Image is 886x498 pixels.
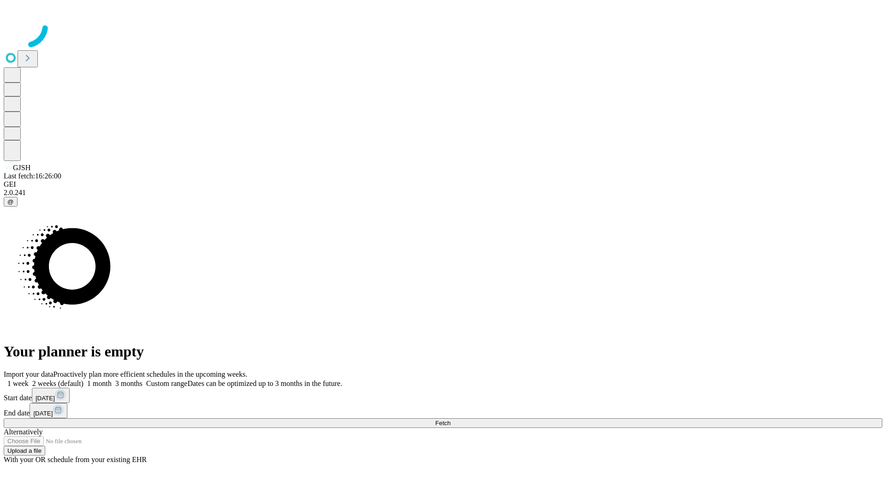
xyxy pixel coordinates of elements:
[13,164,30,172] span: GJSH
[4,446,45,456] button: Upload a file
[115,379,143,387] span: 3 months
[30,403,67,418] button: [DATE]
[32,388,70,403] button: [DATE]
[4,428,42,436] span: Alternatively
[87,379,112,387] span: 1 month
[54,370,247,378] span: Proactively plan more efficient schedules in the upcoming weeks.
[4,388,882,403] div: Start date
[7,198,14,205] span: @
[435,420,450,427] span: Fetch
[4,418,882,428] button: Fetch
[4,172,61,180] span: Last fetch: 16:26:00
[4,197,18,207] button: @
[36,395,55,402] span: [DATE]
[4,180,882,189] div: GEI
[33,410,53,417] span: [DATE]
[4,343,882,360] h1: Your planner is empty
[187,379,342,387] span: Dates can be optimized up to 3 months in the future.
[4,189,882,197] div: 2.0.241
[4,403,882,418] div: End date
[146,379,187,387] span: Custom range
[7,379,29,387] span: 1 week
[4,370,54,378] span: Import your data
[32,379,84,387] span: 2 weeks (default)
[4,456,147,463] span: With your OR schedule from your existing EHR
